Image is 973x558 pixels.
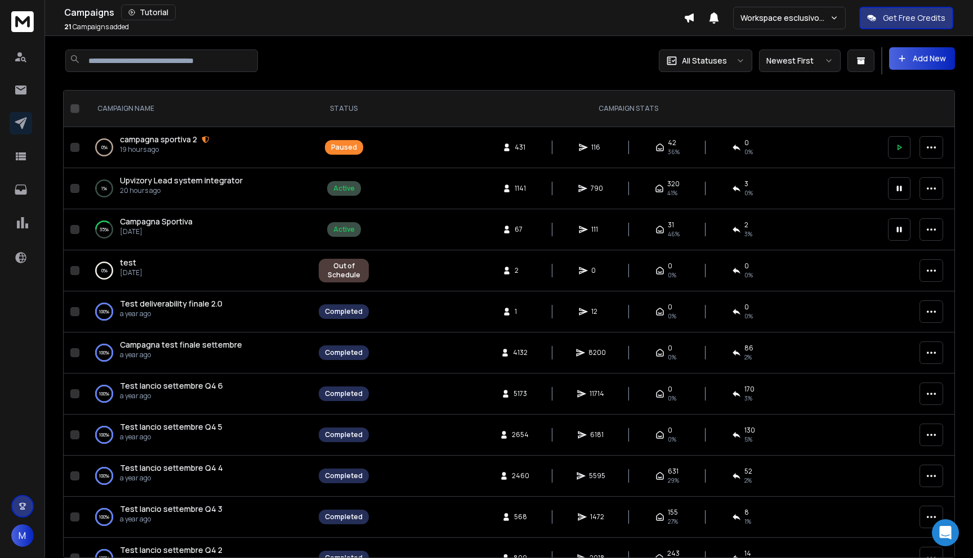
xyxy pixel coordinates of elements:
div: Completed [325,348,363,357]
span: Test lancio settembre Q4 3 [120,503,222,514]
span: Test lancio settembre Q4 4 [120,462,223,473]
p: a year ago [120,350,242,359]
span: 0% [668,312,676,321]
td: 0%test[DATE] [84,250,312,291]
div: Completed [325,471,363,480]
a: test [120,257,136,268]
div: Campaigns [64,4,684,20]
span: 0 [668,262,672,271]
div: Out of Schedule [325,262,363,280]
span: 5595 [589,471,605,480]
a: Test deliverability finale 2.0 [120,298,222,309]
span: 431 [515,143,526,152]
p: 100 % [99,470,109,481]
p: Workspace esclusivo upvizory [740,12,830,24]
button: Get Free Credits [859,7,953,29]
span: 67 [515,225,526,234]
td: 100%Test lancio settembre Q4 6a year ago [84,373,312,415]
td: 100%Test deliverability finale 2.0a year ago [84,291,312,332]
span: 29 % [668,476,679,485]
span: 0% [668,394,676,403]
div: Completed [325,389,363,398]
p: 100 % [99,511,109,523]
button: Tutorial [121,4,176,20]
p: a year ago [120,515,222,524]
a: Test lancio settembre Q4 5 [120,421,222,433]
span: 42 [668,138,676,147]
div: Completed [325,307,363,316]
div: Open Intercom Messenger [932,519,959,546]
span: 0 % [744,188,753,197]
span: 3 % [744,394,752,403]
span: 0 [744,138,749,147]
span: 790 [591,184,603,193]
span: 5173 [514,389,527,398]
button: M [11,524,34,547]
span: 8200 [588,348,606,357]
span: 0% [668,353,676,362]
p: [DATE] [120,227,193,236]
span: 14 [744,549,751,558]
a: Test lancio settembre Q4 4 [120,462,223,474]
p: Campaigns added [64,22,129,31]
span: Campagna test finale settembre [120,339,242,350]
span: 4132 [513,348,528,357]
p: All Statuses [682,55,727,66]
p: Get Free Credits [883,12,945,24]
span: 8 [744,508,749,517]
span: 1 [515,307,526,316]
span: 5 % [744,435,752,444]
span: 27 % [668,517,678,526]
div: Active [333,225,355,234]
span: 320 [667,179,680,188]
span: 0 % [744,147,753,156]
a: Test lancio settembre Q4 3 [120,503,222,515]
span: 0 [744,262,749,271]
button: Newest First [759,49,841,72]
span: 0% [668,435,676,444]
span: 631 [668,467,679,476]
span: 36 % [668,147,680,156]
span: 41 % [667,188,677,197]
span: Test deliverability finale 2.0 [120,298,222,309]
p: 35 % [100,224,109,235]
span: 21 [64,22,72,31]
p: a year ago [120,474,223,483]
span: 52 [744,467,752,476]
p: 100 % [99,429,109,440]
a: Upvizory Lead system integrator [120,175,243,186]
span: 130 [744,426,755,435]
span: 155 [668,508,678,517]
span: Test lancio settembre Q4 6 [120,380,223,391]
span: 568 [514,512,527,521]
a: Test lancio settembre Q4 2 [120,544,222,556]
span: 2460 [512,471,529,480]
th: CAMPAIGN STATS [376,91,881,127]
span: 0 % [744,312,753,321]
span: 2 [744,220,748,229]
a: campagna sportiva 2 [120,134,197,145]
td: 100%Campagna test finale settembrea year ago [84,332,312,373]
span: 2654 [512,430,529,439]
span: 116 [591,143,602,152]
div: Completed [325,512,363,521]
span: 0 [744,303,749,312]
th: STATUS [312,91,376,127]
span: 6181 [590,430,604,439]
span: 3 % [744,229,752,238]
span: 86 [744,344,753,353]
a: Test lancio settembre Q4 6 [120,380,223,391]
span: 0 [668,426,672,435]
p: 0 % [101,142,108,153]
div: Active [333,184,355,193]
td: 35%Campagna Sportiva[DATE] [84,209,312,250]
p: 19 hours ago [120,145,209,154]
td: 100%Test lancio settembre Q4 5a year ago [84,415,312,456]
span: 3 [744,179,748,188]
a: Campagna Sportiva [120,216,193,227]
